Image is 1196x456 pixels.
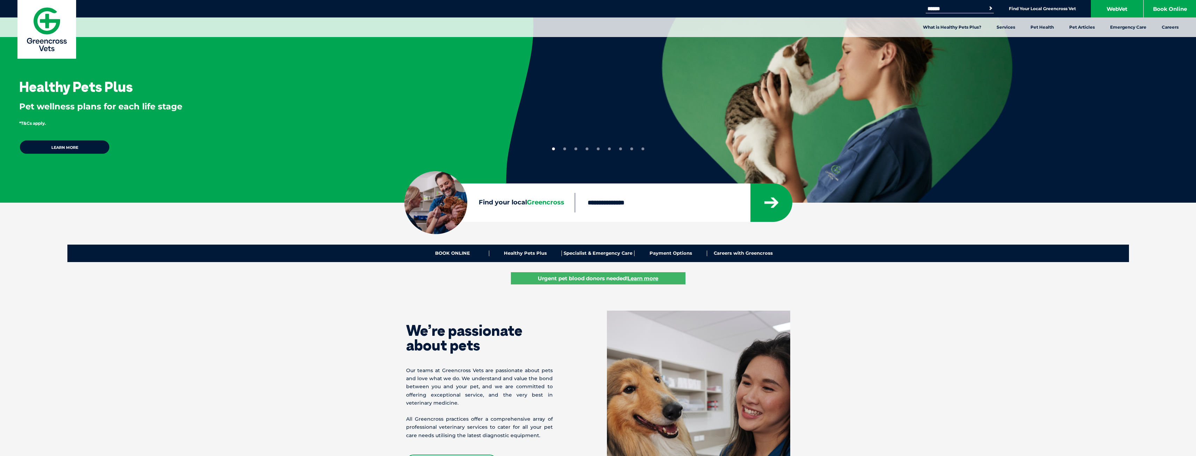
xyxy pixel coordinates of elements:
[597,147,600,150] button: 5 of 9
[1009,6,1076,12] a: Find Your Local Greencross Vet
[915,17,989,37] a: What is Healthy Pets Plus?
[608,147,611,150] button: 6 of 9
[574,147,577,150] button: 3 of 9
[707,251,779,256] a: Careers with Greencross
[630,147,633,150] button: 8 of 9
[404,197,575,208] label: Find your local
[1023,17,1062,37] a: Pet Health
[527,198,564,206] span: Greencross
[406,415,553,440] p: All Greencross practices offer a comprehensive array of professional veterinary services to cater...
[634,251,707,256] a: Payment Options
[1154,17,1186,37] a: Careers
[562,251,634,256] a: Specialist & Emergency Care
[552,147,555,150] button: 1 of 9
[417,251,489,256] a: BOOK ONLINE
[511,272,685,284] a: Urgent pet blood donors needed!Learn more
[1102,17,1154,37] a: Emergency Care
[406,367,553,407] p: Our teams at Greencross Vets are passionate about pets and love what we do. We understand and val...
[19,101,483,113] p: Pet wellness plans for each life stage
[563,147,566,150] button: 2 of 9
[406,323,553,353] h1: We’re passionate about pets
[1062,17,1102,37] a: Pet Articles
[628,275,658,282] u: Learn more
[489,251,562,256] a: Healthy Pets Plus
[619,147,622,150] button: 7 of 9
[641,147,644,150] button: 9 of 9
[19,121,46,126] span: *T&Cs apply.
[586,147,588,150] button: 4 of 9
[19,80,133,94] h3: Healthy Pets Plus
[989,17,1023,37] a: Services
[987,5,994,12] button: Search
[19,140,110,154] a: Learn more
